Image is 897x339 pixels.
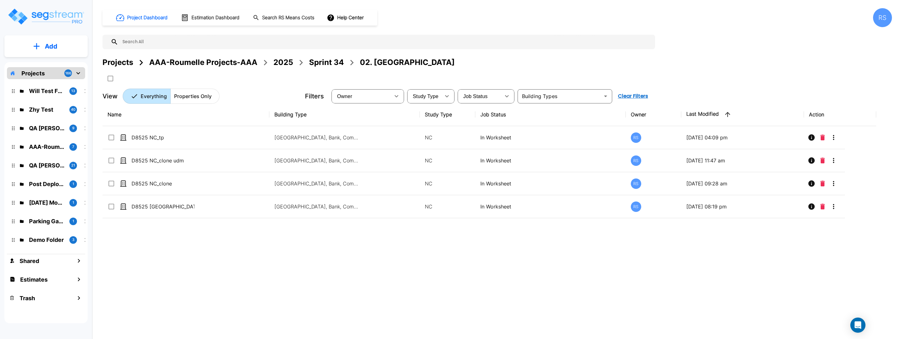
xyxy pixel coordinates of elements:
div: Select [459,87,501,105]
p: [GEOGRAPHIC_DATA], Bank, Commercial Property Site [274,157,360,164]
button: Everything [123,89,171,104]
p: 9 [72,126,74,131]
p: 21 [71,163,75,168]
p: Demo Folder [29,236,64,244]
p: In Worksheet [480,180,620,187]
p: In Worksheet [480,157,620,164]
p: May 13 Models [29,198,64,207]
button: Open [601,92,610,101]
p: [DATE] 04:09 pm [686,134,799,141]
p: 40 [71,107,75,112]
button: More-Options [827,131,840,144]
h1: Estimation Dashboard [191,14,239,21]
input: Search All [118,35,652,49]
span: Study Type [413,94,438,99]
button: Delete [818,200,827,213]
span: Owner [337,94,352,99]
h1: Search RS Means Costs [262,14,314,21]
img: Logo [7,8,85,26]
div: 02. [GEOGRAPHIC_DATA] [360,57,455,68]
button: Delete [818,131,827,144]
div: AAA-Roumelle Projects-AAA [149,57,257,68]
p: Zhy Test [29,105,64,114]
p: Will Test Folder 10/12 [29,87,64,95]
input: Building Types [519,92,600,101]
p: 166 [65,71,71,76]
p: QA LUNA 2025 [29,124,64,132]
p: 1 [73,200,74,205]
button: Estimation Dashboard [179,11,243,24]
button: Info [805,154,818,167]
th: Study Type [420,103,475,126]
span: Job Status [463,94,488,99]
p: In Worksheet [480,203,620,210]
p: View [103,91,118,101]
button: SelectAll [104,72,117,85]
p: QA LUNA 2024 [29,161,64,170]
p: [DATE] 08:19 pm [686,203,799,210]
div: Projects [103,57,133,68]
div: Select [408,87,441,105]
p: 3 [72,237,74,243]
p: NC [425,203,470,210]
button: Clear Filters [615,90,651,102]
p: [GEOGRAPHIC_DATA], Bank, Commercial Property Site [274,134,360,141]
div: Open Intercom Messenger [850,318,865,333]
p: NC [425,157,470,164]
div: RS [873,8,892,27]
h1: Project Dashboard [127,14,167,21]
p: Projects [21,69,45,78]
h1: Estimates [20,275,48,284]
p: [GEOGRAPHIC_DATA], Bank, Commercial Property Site [274,180,360,187]
button: Info [805,200,818,213]
button: Delete [818,177,827,190]
p: 7 [72,144,74,149]
p: Properties Only [174,92,212,100]
div: RS [631,202,641,212]
p: D8525 NC_clone [132,180,195,187]
p: Filters [305,91,324,101]
div: RS [631,155,641,166]
p: 1 [73,219,74,224]
p: Parking Garage [29,217,64,225]
h1: Shared [20,257,39,265]
button: Properties Only [170,89,220,104]
button: More-Options [827,177,840,190]
p: [DATE] 09:28 am [686,180,799,187]
p: D8525 NC_tp [132,134,195,141]
div: 2025 [273,57,293,68]
th: Building Type [269,103,419,126]
p: In Worksheet [480,134,620,141]
th: Job Status [475,103,625,126]
th: Owner [626,103,681,126]
button: Project Dashboard [114,11,171,25]
p: Add [45,42,57,51]
button: Add [4,37,88,56]
button: Info [805,131,818,144]
th: Action [804,103,876,126]
p: D8525 [GEOGRAPHIC_DATA] [132,203,195,210]
button: Search RS Means Costs [250,12,318,24]
p: [GEOGRAPHIC_DATA], Bank, Commercial Property Site [274,203,360,210]
th: Name [103,103,269,126]
p: NC [425,180,470,187]
div: Platform [123,89,220,104]
div: Select [333,87,390,105]
p: 13 [71,88,75,94]
button: Help Center [325,12,366,24]
button: Info [805,177,818,190]
div: Sprint 34 [309,57,344,68]
p: 1 [73,181,74,187]
p: AAA-Roumelle Projects-AAA [29,143,64,151]
div: RS [631,132,641,143]
p: Everything [141,92,167,100]
button: Delete [818,154,827,167]
p: D8525 NC_clone udm [132,157,195,164]
p: Post Deployment Test [29,180,64,188]
p: [DATE] 11:47 am [686,157,799,164]
th: Last Modified [681,103,804,126]
button: More-Options [827,200,840,213]
div: RS [631,178,641,189]
button: More-Options [827,154,840,167]
h1: Trash [20,294,35,302]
